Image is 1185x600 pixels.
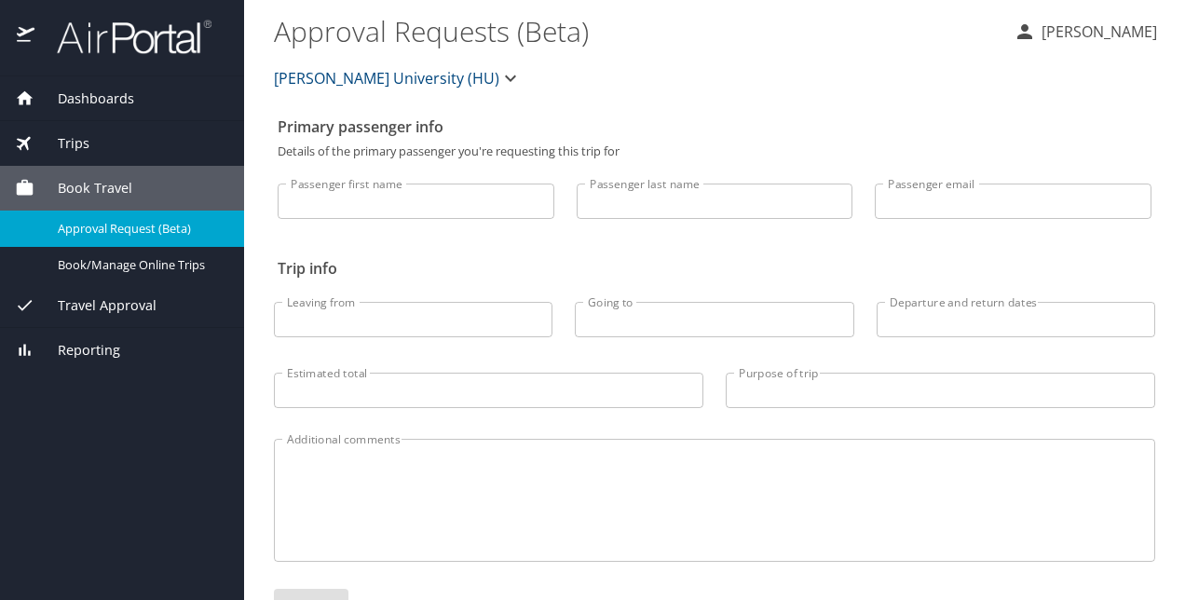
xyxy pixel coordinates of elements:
span: Travel Approval [34,295,157,316]
span: Approval Request (Beta) [58,220,222,238]
span: Book/Manage Online Trips [58,256,222,274]
span: Dashboards [34,89,134,109]
h2: Trip info [278,253,1151,283]
span: Book Travel [34,178,132,198]
img: airportal-logo.png [36,19,211,55]
p: [PERSON_NAME] [1036,20,1157,43]
p: Details of the primary passenger you're requesting this trip for [278,145,1151,157]
img: icon-airportal.png [17,19,36,55]
span: Trips [34,133,89,154]
h2: Primary passenger info [278,112,1151,142]
button: [PERSON_NAME] [1006,15,1165,48]
span: Reporting [34,340,120,361]
span: [PERSON_NAME] University (HU) [274,65,499,91]
h1: Approval Requests (Beta) [274,2,999,60]
button: [PERSON_NAME] University (HU) [266,60,529,97]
